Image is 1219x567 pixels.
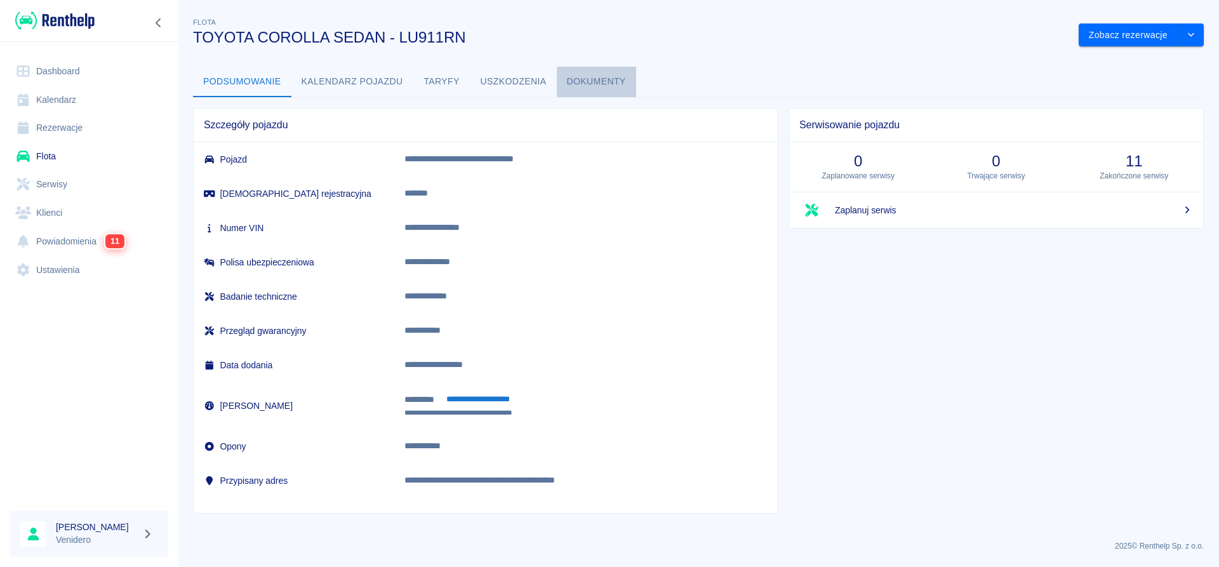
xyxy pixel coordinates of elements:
[204,222,384,234] h6: Numer VIN
[204,399,384,412] h6: [PERSON_NAME]
[799,119,1193,131] span: Serwisowanie pojazdu
[10,256,168,284] a: Ustawienia
[937,152,1055,170] h3: 0
[193,540,1204,552] p: 2025 © Renthelp Sp. z o.o.
[10,10,95,31] a: Renthelp logo
[470,67,557,97] button: Uszkodzenia
[10,199,168,227] a: Klienci
[193,67,291,97] button: Podsumowanie
[204,324,384,337] h6: Przegląd gwarancyjny
[193,18,216,26] span: Flota
[291,67,413,97] button: Kalendarz pojazdu
[799,170,917,182] p: Zaplanowane serwisy
[1079,23,1178,47] button: Zobacz rezerwacje
[56,533,137,547] p: Venidero
[1178,23,1204,47] button: drop-down
[204,290,384,303] h6: Badanie techniczne
[10,86,168,114] a: Kalendarz
[204,440,384,453] h6: Opony
[10,227,168,256] a: Powiadomienia11
[10,170,168,199] a: Serwisy
[105,234,124,248] span: 11
[835,204,1193,217] span: Zaplanuj serwis
[204,359,384,371] h6: Data dodania
[1065,142,1203,192] a: 11Zakończone serwisy
[10,114,168,142] a: Rezerwacje
[193,29,1069,46] h3: TOYOTA COROLLA SEDAN - LU911RN
[204,256,384,269] h6: Polisa ubezpieczeniowa
[789,142,927,192] a: 0Zaplanowane serwisy
[149,15,168,31] button: Zwiń nawigację
[204,474,384,487] h6: Przypisany adres
[799,152,917,170] h3: 0
[937,170,1055,182] p: Trwające serwisy
[557,67,636,97] button: Dokumenty
[204,119,768,131] span: Szczegóły pojazdu
[204,187,384,200] h6: [DEMOGRAPHIC_DATA] rejestracyjna
[413,67,470,97] button: Taryfy
[56,521,137,533] h6: [PERSON_NAME]
[204,153,384,166] h6: Pojazd
[789,192,1203,228] a: Zaplanuj serwis
[10,57,168,86] a: Dashboard
[927,142,1065,192] a: 0Trwające serwisy
[15,10,95,31] img: Renthelp logo
[10,142,168,171] a: Flota
[1076,170,1193,182] p: Zakończone serwisy
[1076,152,1193,170] h3: 11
